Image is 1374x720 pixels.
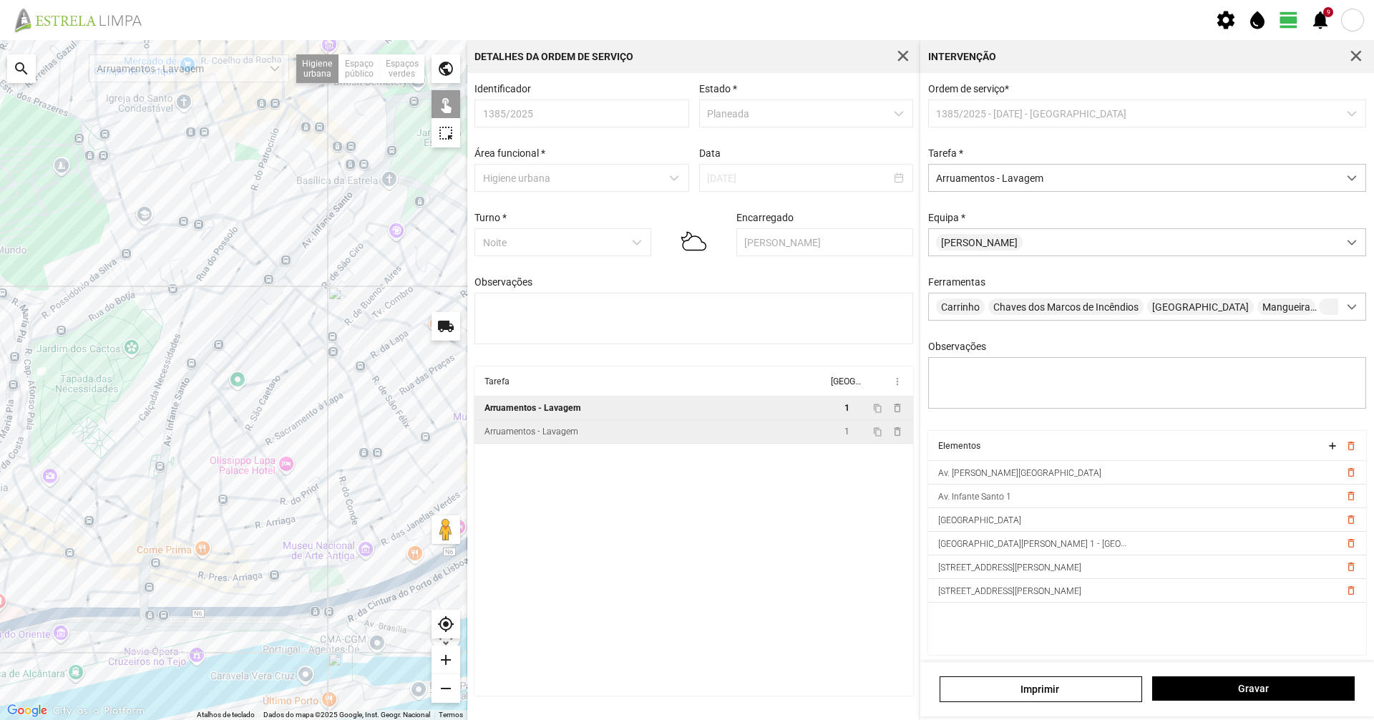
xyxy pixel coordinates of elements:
[938,586,1081,596] span: [STREET_ADDRESS][PERSON_NAME]
[988,298,1144,315] span: Chaves dos Marcos de Incêndios
[474,83,531,94] label: Identificador
[1147,298,1254,315] span: [GEOGRAPHIC_DATA]
[1345,467,1356,478] button: delete_outline
[296,54,339,83] div: Higiene urbana
[197,710,255,720] button: Atalhos de teclado
[10,7,157,33] img: file
[432,119,460,147] div: highlight_alt
[940,676,1142,702] a: Imprimir
[1326,440,1338,452] button: add
[892,376,903,387] span: more_vert
[484,427,578,437] div: Arruamentos - Lavagem
[439,711,463,719] a: Termos (abre num novo separador)
[1257,298,1315,315] span: Mangueira
[432,610,460,638] div: my_location
[936,234,1023,250] span: [PERSON_NAME]
[484,403,581,413] div: Arruamentos - Lavagem
[1338,165,1366,191] div: dropdown trigger
[929,165,1338,191] span: Arruamentos - Lavagem
[938,468,1101,478] span: Av. [PERSON_NAME][GEOGRAPHIC_DATA]
[844,427,849,437] span: 1
[873,427,882,437] span: content_copy
[873,402,885,414] button: content_copy
[873,404,882,413] span: content_copy
[928,83,1009,94] span: Ordem de serviço
[1345,514,1356,525] button: delete_outline
[938,515,1021,525] span: [GEOGRAPHIC_DATA]
[831,376,861,386] div: [GEOGRAPHIC_DATA]
[1160,683,1348,694] span: Gravar
[938,492,1011,502] span: Av. Infante Santo 1
[892,426,903,437] span: delete_outline
[380,54,424,83] div: Espaços verdes
[474,52,633,62] div: Detalhes da Ordem de Serviço
[1323,7,1333,17] div: 9
[892,402,903,414] span: delete_outline
[928,52,996,62] div: Intervenção
[474,212,507,223] label: Turno *
[928,276,985,288] label: Ferramentas
[1247,9,1268,31] span: water_drop
[4,701,51,720] img: Google
[736,212,794,223] label: Encarregado
[1345,440,1356,452] button: delete_outline
[928,212,965,223] label: Equipa *
[844,403,849,413] span: 1
[432,646,460,674] div: add
[938,538,1185,549] span: [GEOGRAPHIC_DATA][PERSON_NAME] 1 - [GEOGRAPHIC_DATA]
[1345,585,1356,596] button: delete_outline
[699,83,737,94] label: Estado *
[1345,561,1356,573] button: delete_outline
[938,563,1081,573] span: [STREET_ADDRESS][PERSON_NAME]
[938,441,980,451] div: Elementos
[432,515,460,544] button: Arraste o Pegman para o mapa para abrir o Street View
[484,376,510,386] div: Tarefa
[1215,9,1237,31] span: settings
[432,674,460,703] div: remove
[1278,9,1300,31] span: view_day
[432,312,460,341] div: local_shipping
[873,426,885,437] button: content_copy
[4,701,51,720] a: Abrir esta área no Google Maps (abre uma nova janela)
[928,341,986,352] label: Observações
[928,147,963,159] label: Tarefa *
[432,90,460,119] div: touch_app
[263,711,430,719] span: Dados do mapa ©2025 Google, Inst. Geogr. Nacional
[339,54,380,83] div: Espaço público
[1310,9,1331,31] span: notifications
[1152,676,1355,701] button: Gravar
[474,276,532,288] label: Observações
[7,54,36,83] div: search
[1345,537,1356,549] button: delete_outline
[681,226,706,256] img: 03n.svg
[1345,490,1356,502] button: delete_outline
[936,298,985,315] span: Carrinho
[432,54,460,83] div: public
[474,147,545,159] label: Área funcional *
[699,147,721,159] label: Data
